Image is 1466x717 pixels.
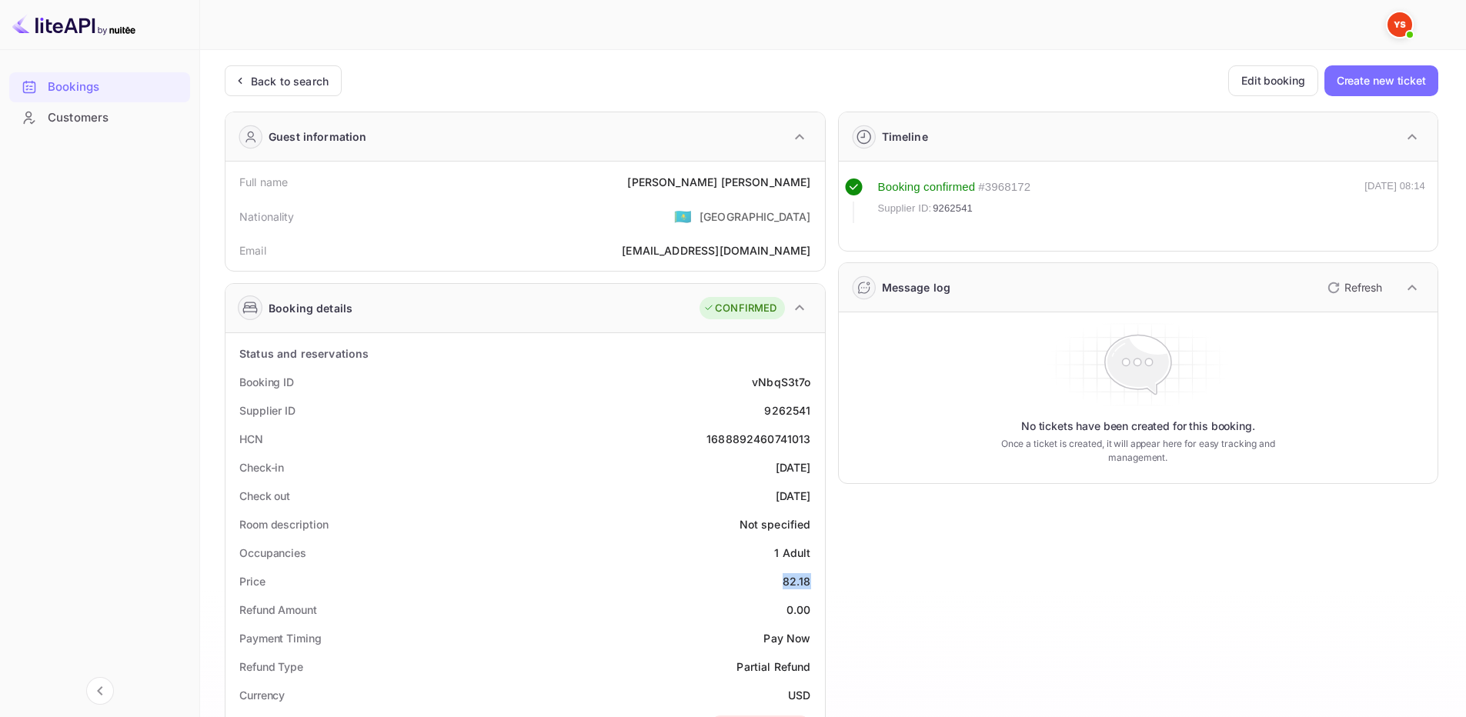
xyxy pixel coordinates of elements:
[48,109,182,127] div: Customers
[783,573,811,589] div: 82.18
[933,201,973,216] span: 9262541
[239,488,290,504] div: Check out
[9,72,190,102] div: Bookings
[239,602,317,618] div: Refund Amount
[878,201,932,216] span: Supplier ID:
[269,128,367,145] div: Guest information
[622,242,810,258] div: [EMAIL_ADDRESS][DOMAIN_NAME]
[882,279,951,295] div: Message log
[239,402,296,419] div: Supplier ID
[977,437,1299,465] p: Once a ticket is created, it will appear here for easy tracking and management.
[239,208,295,225] div: Nationality
[740,516,811,532] div: Not specified
[239,659,303,675] div: Refund Type
[1318,275,1388,300] button: Refresh
[736,659,810,675] div: Partial Refund
[776,459,811,475] div: [DATE]
[12,12,135,37] img: LiteAPI logo
[764,402,810,419] div: 9262541
[86,677,114,705] button: Collapse navigation
[1021,419,1255,434] p: No tickets have been created for this booking.
[703,301,776,316] div: CONFIRMED
[251,73,329,89] div: Back to search
[1364,178,1425,223] div: [DATE] 08:14
[239,687,285,703] div: Currency
[1228,65,1318,96] button: Edit booking
[774,545,810,561] div: 1 Adult
[786,602,811,618] div: 0.00
[9,103,190,133] div: Customers
[239,242,266,258] div: Email
[239,374,294,390] div: Booking ID
[978,178,1030,196] div: # 3968172
[239,459,284,475] div: Check-in
[878,178,976,196] div: Booking confirmed
[239,630,322,646] div: Payment Timing
[1324,65,1438,96] button: Create new ticket
[752,374,810,390] div: vNbqS3t7o
[239,545,306,561] div: Occupancies
[627,174,810,190] div: [PERSON_NAME] [PERSON_NAME]
[674,202,692,230] span: United States
[239,174,288,190] div: Full name
[9,72,190,101] a: Bookings
[1344,279,1382,295] p: Refresh
[9,103,190,132] a: Customers
[1388,12,1412,37] img: Yandex Support
[788,687,810,703] div: USD
[239,345,369,362] div: Status and reservations
[269,300,352,316] div: Booking details
[239,431,263,447] div: HCN
[763,630,810,646] div: Pay Now
[239,516,328,532] div: Room description
[48,78,182,96] div: Bookings
[882,128,928,145] div: Timeline
[239,573,265,589] div: Price
[700,208,811,225] div: [GEOGRAPHIC_DATA]
[776,488,811,504] div: [DATE]
[706,431,810,447] div: 1688892460741013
